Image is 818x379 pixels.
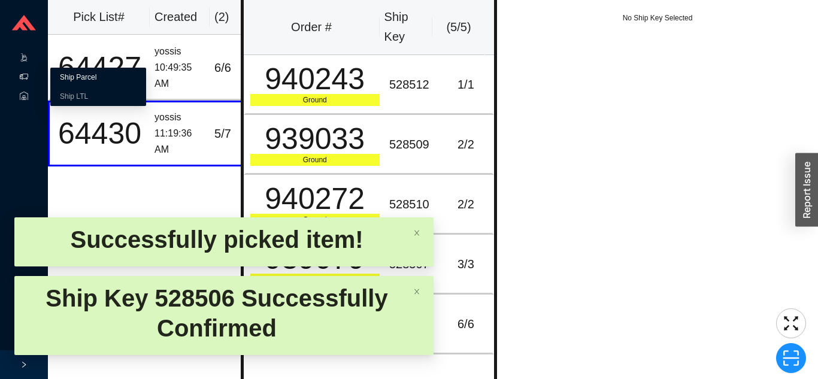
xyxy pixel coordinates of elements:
span: close [413,288,420,295]
div: Ground [250,94,380,106]
span: scan [777,349,805,367]
div: ( 2 ) [214,7,253,27]
a: Ship Parcel [60,73,96,81]
button: fullscreen [776,308,806,338]
div: 5 / 7 [214,124,251,144]
div: 2 / 2 [444,195,488,214]
div: 528510 [389,195,435,214]
span: fullscreen [777,314,805,332]
div: Ground [250,214,380,226]
div: 940272 [250,184,380,214]
div: Ship Key 528506 Successfully Confirmed [24,283,410,343]
div: 6 / 6 [214,58,251,78]
div: 528512 [389,75,435,95]
div: 3 / 3 [444,254,488,274]
div: 939033 [250,124,380,154]
div: ( 5 / 5 ) [437,17,480,37]
div: yossis [154,110,205,126]
div: 528509 [389,135,435,154]
div: 2 / 2 [444,135,488,154]
div: 1 / 1 [444,75,488,95]
div: 6 / 6 [444,314,488,334]
div: Ground [250,154,380,166]
a: Ship LTL [60,92,88,101]
div: No Ship Key Selected [497,12,818,24]
div: 940243 [250,64,380,94]
div: 64427 [54,53,145,83]
div: 11:19:36 AM [154,126,205,157]
button: scan [776,343,806,373]
div: yossis [154,44,205,60]
span: close [413,229,420,237]
div: 64430 [54,119,145,148]
div: 10:49:35 AM [154,60,205,92]
div: Successfully picked item! [24,225,410,254]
